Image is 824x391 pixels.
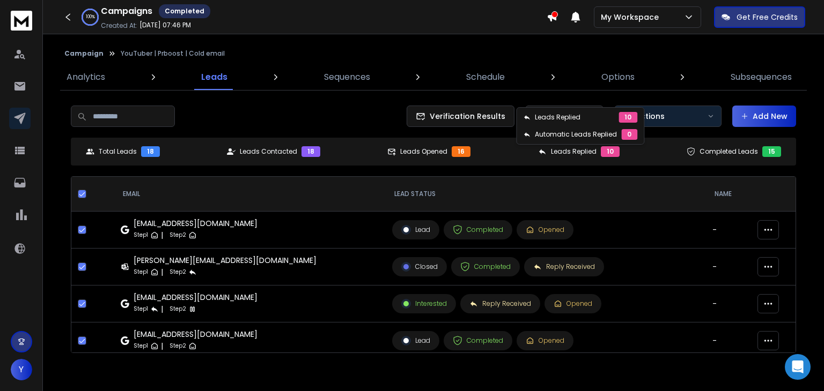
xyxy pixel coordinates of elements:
[785,354,811,380] div: Open Intercom Messenger
[601,71,635,84] p: Options
[134,255,317,266] div: [PERSON_NAME][EMAIL_ADDRESS][DOMAIN_NAME]
[601,12,663,22] p: My Workspace
[134,304,148,314] p: Step 1
[134,218,257,229] div: [EMAIL_ADDRESS][DOMAIN_NAME]
[318,64,377,90] a: Sequences
[170,267,186,277] p: Step 2
[526,336,564,345] div: Opened
[635,111,665,122] p: Actions
[170,304,186,314] p: Step 2
[407,106,514,127] button: Verification Results
[737,12,798,22] p: Get Free Credits
[706,322,751,359] td: -
[621,129,637,140] div: 0
[400,147,447,156] p: Leads Opened
[706,285,751,322] td: -
[452,146,470,157] div: 16
[86,14,95,20] p: 100 %
[101,21,137,30] p: Created At:
[453,336,503,345] div: Completed
[134,230,148,240] p: Step 1
[134,292,257,303] div: [EMAIL_ADDRESS][DOMAIN_NAME]
[595,64,641,90] a: Options
[535,113,580,122] p: Leads Replied
[161,341,163,351] p: |
[601,146,620,157] div: 10
[401,225,430,235] div: Lead
[401,336,430,345] div: Lead
[67,71,105,84] p: Analytics
[161,304,163,314] p: |
[201,71,227,84] p: Leads
[732,106,796,127] button: Add New
[731,71,792,84] p: Subsequences
[706,249,751,285] td: -
[301,146,320,157] div: 18
[60,64,112,90] a: Analytics
[139,21,191,29] p: [DATE] 07:46 PM
[114,177,386,212] th: EMAIL
[724,64,798,90] a: Subsequences
[161,230,163,240] p: |
[533,262,595,271] div: Reply Received
[460,64,511,90] a: Schedule
[706,212,751,249] td: -
[619,112,637,123] div: 10
[466,71,505,84] p: Schedule
[762,146,781,157] div: 15
[535,130,617,139] p: Automatic Leads Replied
[134,267,148,277] p: Step 1
[401,262,438,272] div: Closed
[700,147,758,156] p: Completed Leads
[121,49,225,58] p: YouTuber | Prboost | Cold email
[453,225,503,235] div: Completed
[11,359,32,380] button: Y
[101,5,152,18] h1: Campaigns
[170,230,186,240] p: Step 2
[159,4,210,18] div: Completed
[460,262,511,272] div: Completed
[99,147,137,156] p: Total Leads
[141,146,160,157] div: 18
[240,147,297,156] p: Leads Contacted
[134,329,257,340] div: [EMAIL_ADDRESS][DOMAIN_NAME]
[401,299,447,309] div: Interested
[134,341,148,351] p: Step 1
[554,299,592,308] div: Opened
[551,147,597,156] p: Leads Replied
[64,49,104,58] button: Campaign
[469,299,531,308] div: Reply Received
[425,111,505,122] span: Verification Results
[11,11,32,31] img: logo
[714,6,805,28] button: Get Free Credits
[386,177,706,212] th: LEAD STATUS
[170,341,186,351] p: Step 2
[526,225,564,234] div: Opened
[706,177,751,212] th: NAME
[324,71,370,84] p: Sequences
[161,267,163,277] p: |
[195,64,234,90] a: Leads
